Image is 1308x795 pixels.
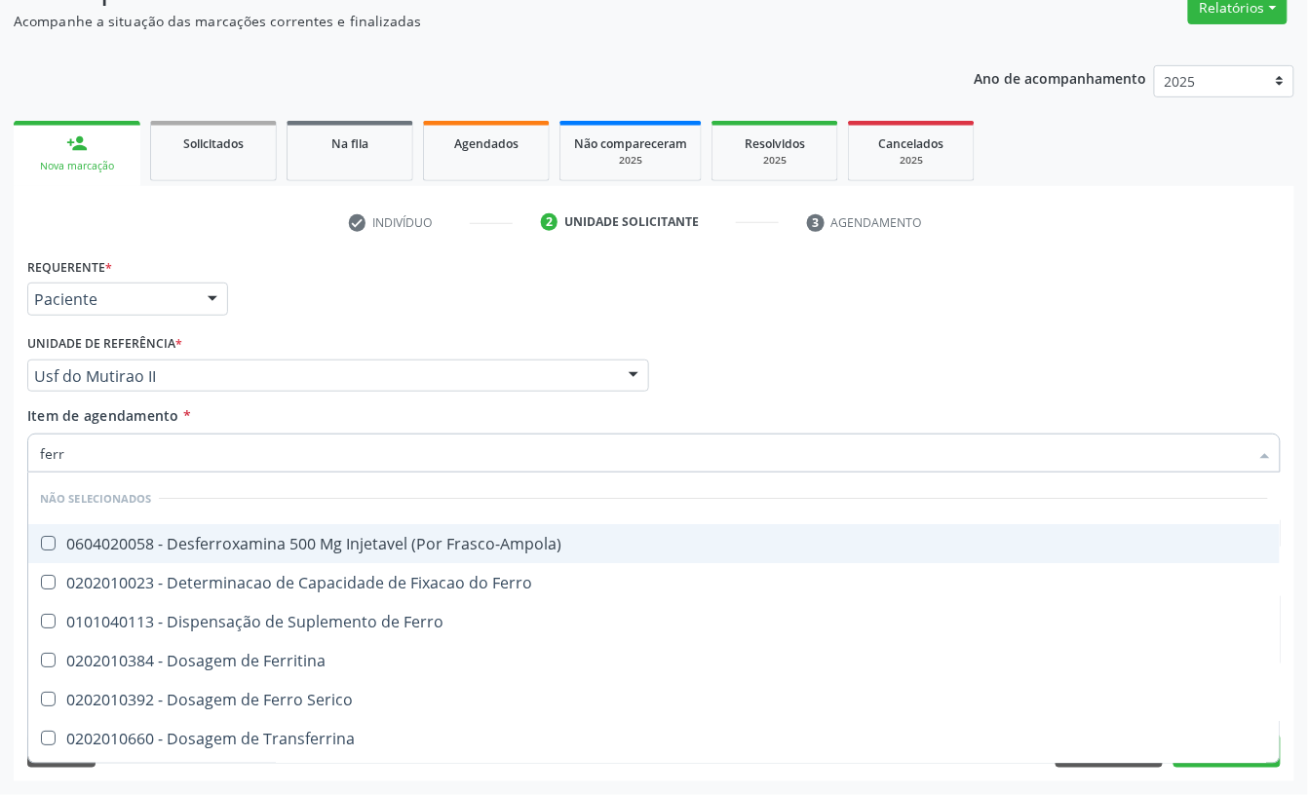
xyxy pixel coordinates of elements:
div: 0202010023 - Determinacao de Capacidade de Fixacao do Ferro [40,575,1268,590]
input: Buscar por procedimentos [40,434,1249,473]
div: 0604020058 - Desferroxamina 500 Mg Injetavel (Por Frasco-Ampola) [40,536,1268,551]
div: 2025 [863,153,960,168]
div: 2 [541,213,558,231]
span: Paciente [34,289,188,309]
span: Solicitados [183,135,244,152]
span: Não compareceram [574,135,687,152]
span: Resolvidos [745,135,805,152]
div: Unidade solicitante [564,213,699,231]
label: Unidade de referência [27,329,182,360]
span: Agendados [454,135,519,152]
p: Ano de acompanhamento [975,65,1147,90]
div: Nova marcação [27,159,127,173]
div: 0202010384 - Dosagem de Ferritina [40,653,1268,668]
div: 0202010660 - Dosagem de Transferrina [40,731,1268,746]
span: Usf do Mutirao II [34,366,609,386]
span: Cancelados [879,135,944,152]
p: Acompanhe a situação das marcações correntes e finalizadas [14,11,910,31]
div: 0101040113 - Dispensação de Suplemento de Ferro [40,614,1268,629]
div: 0202010392 - Dosagem de Ferro Serico [40,692,1268,707]
div: person_add [66,132,88,154]
div: 2025 [574,153,687,168]
div: 2025 [726,153,824,168]
label: Requerente [27,252,112,283]
span: Item de agendamento [27,406,179,425]
span: Na fila [331,135,368,152]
